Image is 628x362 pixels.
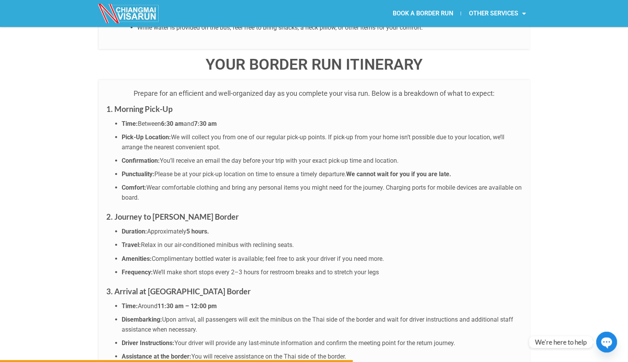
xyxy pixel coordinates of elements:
[122,228,147,235] strong: Duration:
[122,316,162,323] strong: Disembarking:
[152,255,384,262] span: Complimentary bottled water is available; feel free to ask your driver if you need more.
[314,5,533,22] nav: Menu
[122,339,174,347] strong: Driver Instructions:
[122,184,146,191] strong: Comfort:
[122,170,126,178] b: P
[134,89,494,97] span: Prepare for an efficient and well-organized day as you complete your visa run. Below is a breakdo...
[161,120,184,127] strong: 6:30 am
[122,133,504,151] span: We will collect you from one of our regular pick-up points. If pick-up from your home isn’t possi...
[160,157,399,164] span: You’ll receive an email the day before your trip with your exact pick-up time and location.
[126,170,154,178] strong: unctuality:
[141,241,294,249] span: Relax in our air-conditioned minibus with reclining seats.
[122,184,522,201] span: Wear comfortable clothing and bring any personal items you might need for the journey. Charging p...
[157,302,217,310] strong: 11:30 am – 12:00 pm
[186,228,209,235] strong: 5 hours.
[174,339,455,347] span: Your driver will provide any last-minute information and confirm the meeting point for the return...
[122,227,522,237] li: Approximately
[106,287,251,296] strong: 3. Arrival at [GEOGRAPHIC_DATA] Border
[106,212,239,221] strong: 2. Journey to [PERSON_NAME] Border
[122,301,522,311] li: Around
[122,120,138,127] strong: Time:
[122,157,160,164] strong: Confirmation:
[191,353,346,360] span: You will receive assistance on the Thai side of the border.
[346,170,451,178] b: We cannot wait for you if you are late.
[122,133,171,141] strong: Pick-Up Location:
[122,316,513,333] span: Upon arrival, all passengers will exit the minibus on the Thai side of the border and wait for dr...
[385,5,461,22] a: BOOK A BORDER RUN
[122,302,138,310] strong: Time:
[137,23,522,33] li: While water is provided on the bus, feel free to bring snacks, a neck pillow, or other items for ...
[154,170,346,178] span: Please be at your pick-up location on time to ensure a timely departure.
[122,119,522,129] li: Between and
[153,269,379,276] span: We’ll make short stops every 2–3 hours for restroom breaks and to stretch your legs
[122,269,153,276] strong: Frequency:
[106,104,172,113] strong: 1. Morning Pick-Up
[122,241,141,249] strong: Travel:
[122,255,152,262] strong: Amenities:
[122,353,191,360] b: Assistance at the border:
[461,5,533,22] a: OTHER SERVICES
[99,57,530,72] h4: YOUR BORDER RUN ITINERARY
[194,120,217,127] strong: 7:30 am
